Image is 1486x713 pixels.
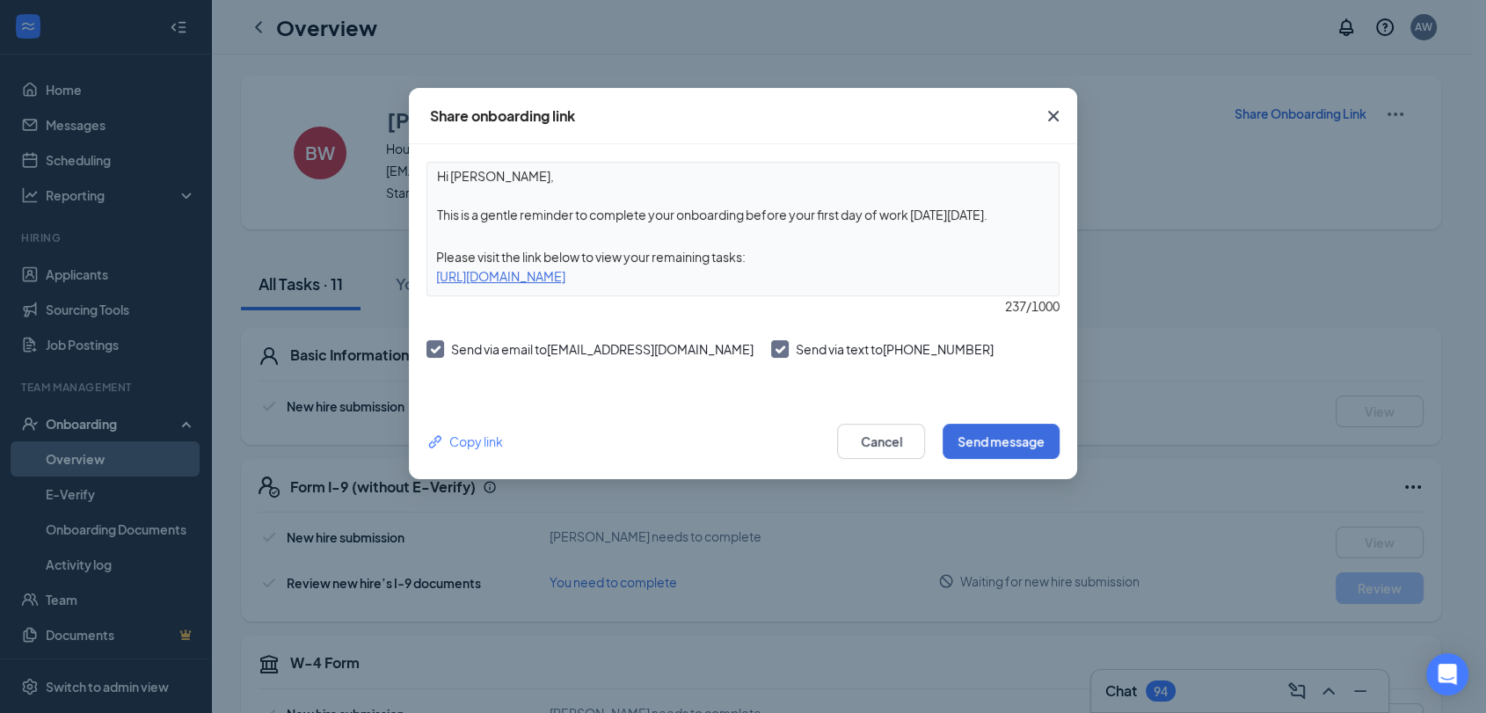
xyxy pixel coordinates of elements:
div: Open Intercom Messenger [1426,653,1468,695]
button: Send message [943,424,1060,459]
div: Copy link [426,432,503,451]
button: Link Copy link [426,432,503,451]
button: Close [1030,88,1077,144]
span: Send via email to [EMAIL_ADDRESS][DOMAIN_NAME] [451,341,754,357]
span: Send via text to [PHONE_NUMBER] [796,341,994,357]
svg: Link [426,433,445,451]
div: Share onboarding link [430,106,575,126]
div: [URL][DOMAIN_NAME] [427,266,1059,286]
button: Cancel [837,424,925,459]
textarea: Hi [PERSON_NAME], This is a gentle reminder to complete your onboarding before your first day of ... [427,163,1059,228]
div: 237 / 1000 [426,296,1060,316]
div: Please visit the link below to view your remaining tasks: [427,247,1059,266]
svg: Cross [1043,105,1064,127]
